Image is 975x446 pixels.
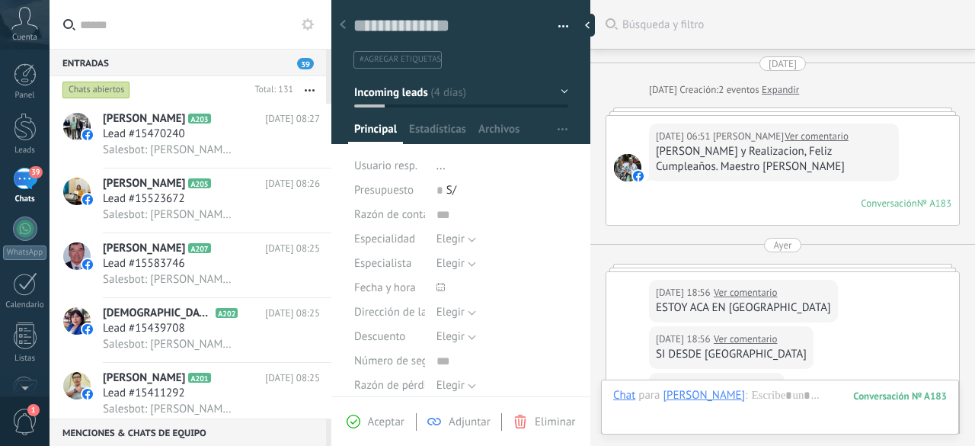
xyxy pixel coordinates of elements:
span: Dirección de la clínica [354,306,462,318]
div: Creación: [649,82,799,98]
span: A207 [188,243,210,253]
span: para [638,388,660,403]
a: avataricon[PERSON_NAME]A203[DATE] 08:27Lead #15470240Salesbot: [PERSON_NAME], ¿quieres recibir no... [50,104,331,168]
span: Lead #15523672 [103,191,185,207]
div: [DATE] 18:56 [656,332,713,347]
div: 183 [853,390,947,403]
span: #agregar etiquetas [360,54,441,65]
div: Menciones & Chats de equipo [50,419,326,446]
span: Salesbot: [PERSON_NAME], ¿quieres recibir novedades y promociones de la Escuela Cetim? Déjanos tu... [103,143,236,157]
span: 2 eventos [718,82,759,98]
span: Número de seguro [354,355,444,367]
button: Elegir [436,252,476,276]
img: icon [82,389,93,399]
span: Razón de pérdida [354,380,439,391]
span: Salesbot: [PERSON_NAME], ¿quieres recibir novedades y promociones de la Escuela Cetim? Déjanos tu... [103,337,236,351]
span: Eliminar [535,415,575,429]
span: Salesbot: [PERSON_NAME], ¿quieres recibir novedades y promociones de la Escuela Cetim? Déjanos tu... [103,207,236,222]
span: Descuento [354,331,405,342]
span: A202 [216,308,238,318]
span: Razón de contacto [354,209,444,220]
span: 39 [297,58,314,69]
span: [DATE] 08:25 [265,241,320,256]
span: Salesbot: [PERSON_NAME], ¿quieres recibir novedades y promociones de la Escuela Cetim? Déjanos tu... [103,272,236,287]
img: icon [82,324,93,335]
span: [DEMOGRAPHIC_DATA][PERSON_NAME] [103,306,213,321]
div: № A183 [917,197,951,210]
span: Principal [354,122,397,144]
span: S/ [446,183,456,197]
img: icon [82,259,93,270]
span: Elegir [436,378,465,393]
div: Especialidad [354,227,425,252]
span: Especialista [354,258,411,269]
span: Elegir [436,305,465,319]
span: [DATE] 08:25 [265,306,320,321]
div: Razón de pérdida [354,374,425,398]
span: Lead #15583746 [103,256,185,271]
span: [DATE] 08:27 [265,111,320,127]
div: ESTOY ACA EN [GEOGRAPHIC_DATA] [656,300,831,316]
div: Conversación [861,197,917,210]
div: Chats [3,194,47,204]
span: [DATE] 08:26 [265,176,320,191]
div: Chats abiertos [62,81,130,99]
div: Jorge Gaytan [663,388,745,402]
img: facebook-sm.svg [633,171,644,181]
span: Fecha y hora [354,282,416,294]
div: Usuario resp. [354,154,425,178]
div: Especialista [354,252,425,276]
img: icon [82,130,93,140]
div: SI DESDE [GEOGRAPHIC_DATA] [656,347,807,362]
button: Elegir [436,374,476,398]
div: [DATE] [649,82,679,98]
span: Elegir [436,329,465,344]
span: Adjuntar [449,415,491,429]
div: Fecha y hora [354,276,425,300]
a: avataricon[PERSON_NAME]A205[DATE] 08:26Lead #15523672Salesbot: [PERSON_NAME], ¿quieres recibir no... [50,168,331,233]
img: icon [82,194,93,205]
span: Salesbot: [PERSON_NAME], ¿quieres recibir novedades y promociones de la Escuela Cetim? Déjanos tu... [103,402,236,416]
div: Listas [3,354,47,364]
div: [DATE] [769,56,797,71]
div: Ayer [773,238,791,252]
div: Descuento [354,325,425,349]
div: [PERSON_NAME] y Realizacion, Feliz Cumpleaños. Maestro [PERSON_NAME] [656,144,892,175]
div: Entradas [50,49,326,76]
span: Elegir [436,256,465,271]
div: Razón de contacto [354,203,425,227]
div: Presupuesto [354,178,425,203]
a: Ver comentario [714,378,778,393]
span: Jorge Gaytan [614,154,641,181]
span: ... [436,159,446,173]
a: avataricon[PERSON_NAME]A207[DATE] 08:25Lead #15583746Salesbot: [PERSON_NAME], ¿quieres recibir no... [50,233,331,297]
span: 1 [27,404,40,416]
div: Panel [3,91,47,101]
a: Ver comentario [714,332,778,347]
div: WhatsApp [3,245,46,260]
span: [PERSON_NAME] [103,371,185,386]
span: Elegir [436,232,465,246]
a: avataricon[DEMOGRAPHIC_DATA][PERSON_NAME]A202[DATE] 08:25Lead #15439708Salesbot: [PERSON_NAME], ¿... [50,298,331,362]
span: Aceptar [368,415,404,429]
button: Elegir [436,227,476,252]
span: Presupuesto [354,183,414,197]
span: Estadísticas [409,122,466,144]
span: [PERSON_NAME] [103,111,185,127]
div: Número de seguro [354,349,425,374]
div: Calendario [3,300,47,310]
a: avataricon[PERSON_NAME]A201[DATE] 08:25Lead #15411292Salesbot: [PERSON_NAME], ¿quieres recibir no... [50,363,331,427]
a: Ver comentario [714,285,778,300]
button: Elegir [436,300,476,325]
div: [DATE] 18:57 [656,378,713,393]
span: [PERSON_NAME] [103,176,185,191]
span: A203 [188,114,210,124]
div: Total: 131 [248,82,293,98]
div: [DATE] 06:51 [656,129,713,144]
div: Dirección de la clínica [354,300,425,325]
div: Ocultar [580,14,595,37]
span: A205 [188,178,210,188]
span: [PERSON_NAME] [103,241,185,256]
span: Cuenta [12,33,37,43]
span: 39 [29,166,42,178]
